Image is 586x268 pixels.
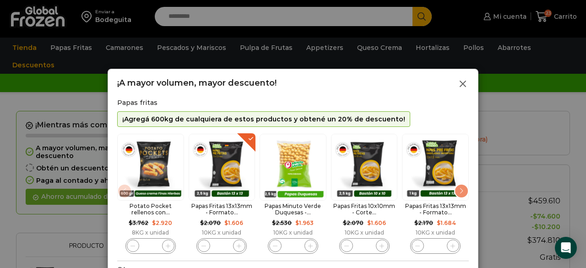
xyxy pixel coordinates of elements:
[224,219,243,226] bdi: 1.606
[260,230,326,236] div: 10KG x unidad
[200,219,204,226] span: $
[414,219,433,226] bdi: 2.170
[117,99,469,107] h2: Papas fritas
[117,78,277,88] h2: ¡A mayor volumen, mayor descuento!
[200,219,221,226] bdi: 2.070
[287,240,299,252] input: Product quantity
[260,131,326,256] div: 3 / 10
[402,203,469,216] h2: Papas Fritas 13x13mm - Formato...
[331,203,398,216] h2: Papas Fritas 10x10mm - Corte...
[454,184,469,198] div: Next slide
[117,203,184,216] h2: Potato Pocket rellenos con...
[189,131,255,256] div: 2 / 10
[437,219,440,226] span: $
[429,240,442,252] input: Product quantity
[144,240,157,252] input: Product quantity
[260,203,326,216] h2: Papas Minuto Verde Duquesas -...
[152,219,172,226] bdi: 2.920
[295,219,314,226] bdi: 1.963
[129,219,148,226] bdi: 3.762
[224,219,228,226] span: $
[358,240,371,252] input: Product quantity
[272,219,276,226] span: $
[437,219,456,226] bdi: 1.684
[343,219,347,226] span: $
[555,237,577,259] div: Open Intercom Messenger
[272,219,292,226] bdi: 2.530
[117,131,184,256] div: 1 / 10
[367,219,386,226] bdi: 1.606
[215,240,228,252] input: Product quantity
[129,219,132,226] span: $
[189,230,255,236] div: 10KG x unidad
[414,219,418,226] span: $
[331,131,398,256] div: 4 / 10
[295,219,299,226] span: $
[117,230,184,236] div: 8KG x unidad
[331,230,398,236] div: 10KG x unidad
[402,131,469,256] div: 5 / 10
[343,219,364,226] bdi: 2.070
[367,219,371,226] span: $
[152,219,156,226] span: $
[402,230,469,236] div: 10KG x unidad
[189,203,255,216] h2: Papas Fritas 13x13mm - Formato...
[122,115,405,123] p: ¡Agregá 600kg de cualquiera de estos productos y obtené un 20% de descuento!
